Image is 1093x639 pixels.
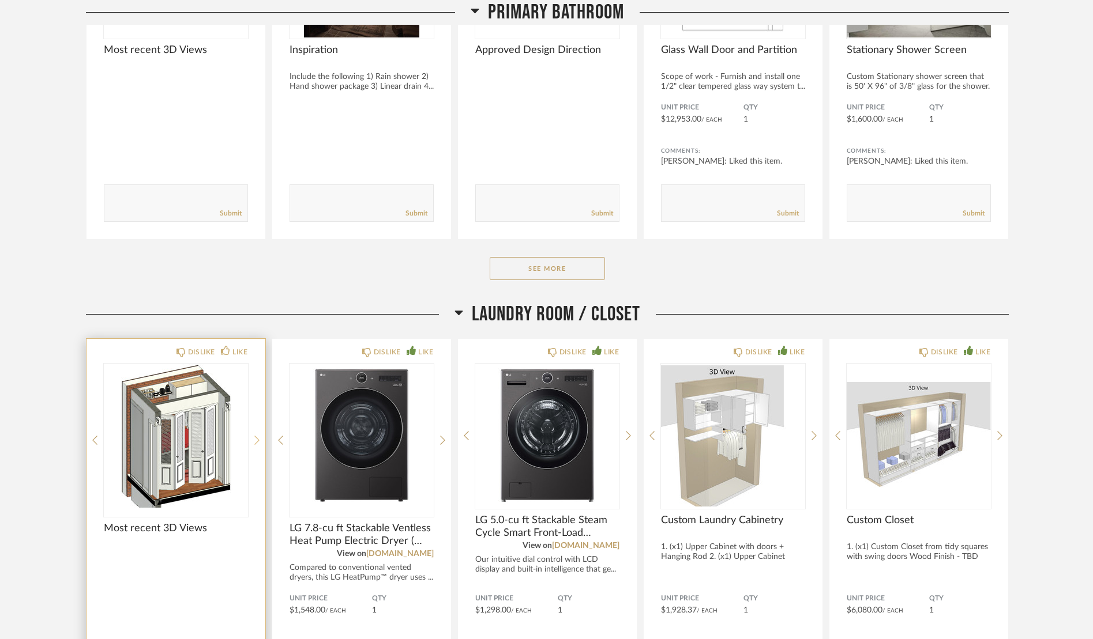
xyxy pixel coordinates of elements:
span: $6,080.00 [847,606,882,614]
div: Comments: [847,145,991,157]
img: undefined [290,364,434,508]
div: 1. (x1) Custom Closet from tidy squares with swing doors Wood Finish - TBD [847,542,991,562]
span: Approved Design Direction [475,44,619,56]
span: / Each [882,117,903,123]
span: 1 [743,115,748,123]
span: 1 [372,606,377,614]
a: Submit [777,209,799,218]
span: Custom Laundry Cabinetry [661,514,805,527]
div: 0 [290,364,434,508]
span: LG 7.8-cu ft Stackable Ventless Heat Pump Electric Dryer ( Black Steel ) Energy Star Certified [290,522,434,547]
div: Comments: [661,145,805,157]
div: DISLIKE [745,346,772,358]
div: Compared to conventional vented dryers, this LG HeatPump™ dryer uses ... [290,563,434,583]
span: $1,298.00 [475,606,511,614]
div: DISLIKE [188,346,215,358]
span: / Each [697,608,718,614]
div: DISLIKE [559,346,587,358]
span: 1 [743,606,748,614]
div: Scope of work - Furnish and install one 1/2" clear tempered glass way system t... [661,72,805,92]
span: Unit Price [847,103,929,112]
span: QTY [743,594,805,603]
div: LIKE [604,346,619,358]
span: / Each [701,117,722,123]
span: $1,600.00 [847,115,882,123]
span: QTY [929,594,991,603]
span: Custom Closet [847,514,991,527]
span: Most recent 3D Views [104,522,248,535]
div: LIKE [418,346,433,358]
span: 1 [929,606,934,614]
a: [DOMAIN_NAME] [366,550,434,558]
div: DISLIKE [931,346,958,358]
span: View on [337,550,366,558]
a: Submit [220,209,242,218]
img: undefined [661,364,805,508]
div: Custom Stationary shower screen that is 50' X 96" of 3/8" glass for the shower. [847,72,991,92]
a: Submit [591,209,613,218]
span: Unit Price [290,594,372,603]
div: LIKE [790,346,805,358]
div: 1 [104,364,248,508]
a: [DOMAIN_NAME] [552,542,619,550]
span: 1 [558,606,562,614]
span: LG 5.0-cu ft Stackable Steam Cycle Smart Front-Load Washer ( Black Steel ) ENERGY STAR [475,514,619,539]
span: $12,953.00 [661,115,701,123]
span: Most recent 3D Views [104,44,248,56]
span: View on [523,542,552,550]
span: QTY [372,594,434,603]
span: Unit Price [661,594,743,603]
span: 1 [929,115,934,123]
img: undefined [847,364,991,508]
a: Submit [963,209,985,218]
span: / Each [511,608,532,614]
button: See More [490,257,605,280]
div: Include the following 1) Rain shower 2) Hand shower package 3) Linear drain 4... [290,72,434,92]
div: [PERSON_NAME]: Liked this item. [847,156,991,167]
span: Laundry Room / Closet [472,302,640,327]
span: Unit Price [661,103,743,112]
span: Glass Wall Door and Partition [661,44,805,56]
span: / Each [325,608,346,614]
img: undefined [104,364,248,508]
div: [PERSON_NAME]: Liked this item. [661,156,805,167]
span: QTY [929,103,991,112]
span: Unit Price [475,594,558,603]
span: / Each [882,608,903,614]
span: QTY [558,594,619,603]
span: $1,548.00 [290,606,325,614]
div: Our intuitive dial control with LCD display and built-in intelligence that ge... [475,555,619,574]
div: DISLIKE [374,346,401,358]
span: QTY [743,103,805,112]
span: Unit Price [847,594,929,603]
div: LIKE [232,346,247,358]
span: $1,928.37 [661,606,697,614]
a: Submit [405,209,427,218]
span: Stationary Shower Screen [847,44,991,56]
div: 1. (x1) Upper Cabinet with doors + Hanging Rod 2. (x1) Upper Cabinet ope... [661,542,805,572]
div: LIKE [975,346,990,358]
img: undefined [475,364,619,508]
span: Inspiration [290,44,434,56]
